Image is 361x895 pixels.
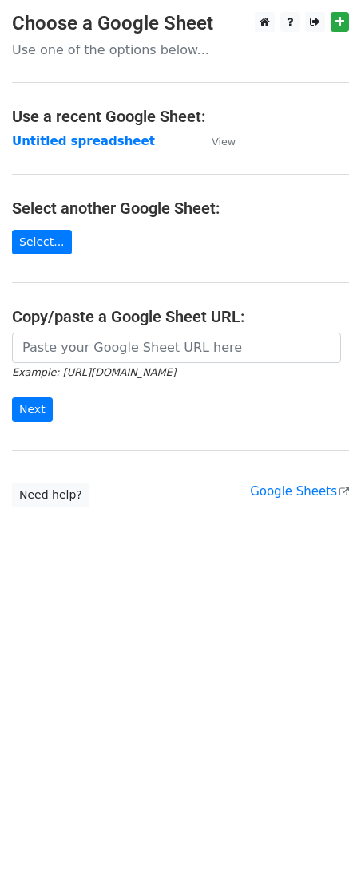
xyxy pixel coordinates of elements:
[196,134,236,148] a: View
[12,307,349,326] h4: Copy/paste a Google Sheet URL:
[12,41,349,58] p: Use one of the options below...
[12,107,349,126] h4: Use a recent Google Sheet:
[12,230,72,254] a: Select...
[12,12,349,35] h3: Choose a Google Sheet
[12,333,341,363] input: Paste your Google Sheet URL here
[12,483,89,507] a: Need help?
[250,484,349,499] a: Google Sheets
[212,136,236,148] small: View
[12,199,349,218] h4: Select another Google Sheet:
[12,134,155,148] a: Untitled spreadsheet
[12,397,53,422] input: Next
[12,366,176,378] small: Example: [URL][DOMAIN_NAME]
